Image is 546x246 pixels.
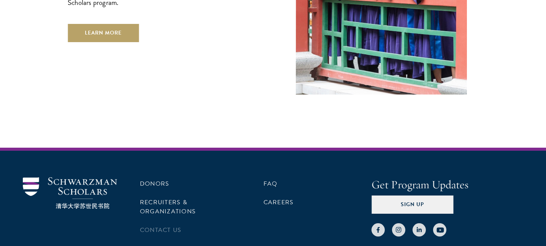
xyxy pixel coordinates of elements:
h4: Get Program Updates [371,177,523,192]
a: Learn More [68,24,139,42]
button: Sign Up [371,196,453,214]
a: Donors [140,179,169,188]
a: Contact Us [140,225,181,235]
a: FAQ [263,179,278,188]
a: Recruiters & Organizations [140,198,196,216]
img: Schwarzman Scholars [23,177,117,209]
a: Careers [263,198,294,207]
